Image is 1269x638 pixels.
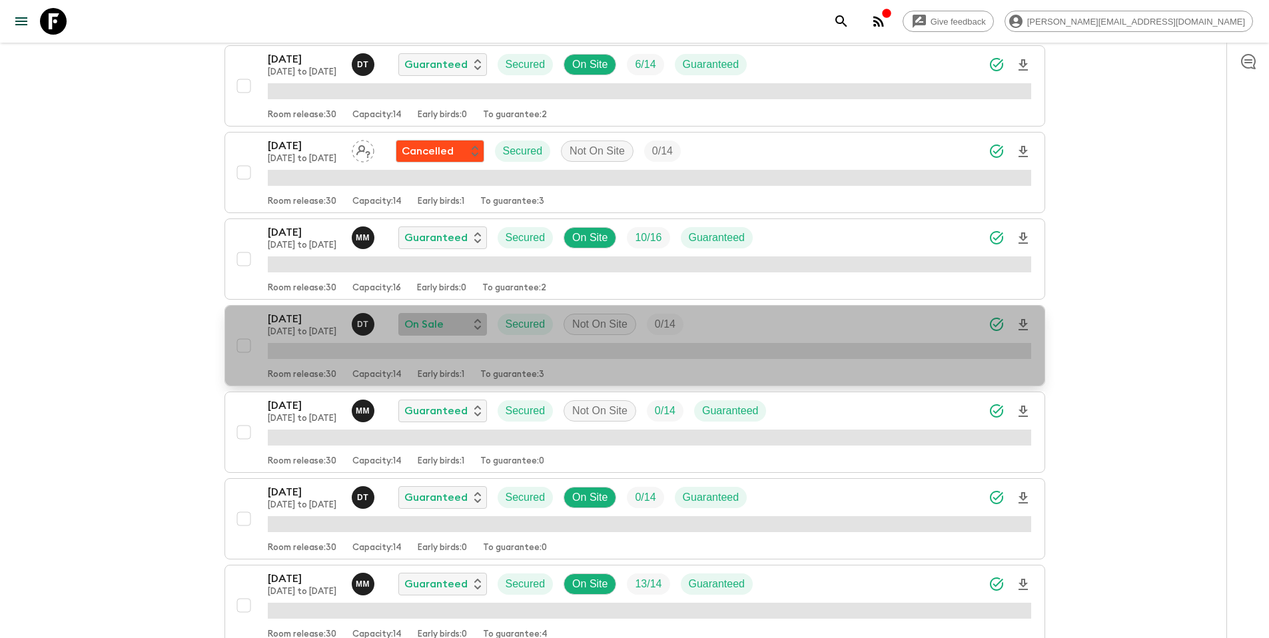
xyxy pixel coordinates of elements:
p: D T [357,492,368,503]
button: [DATE][DATE] to [DATE]Maddy MooreGuaranteedSecuredOn SiteTrip FillGuaranteedRoom release:30Capaci... [224,218,1045,300]
span: [PERSON_NAME][EMAIL_ADDRESS][DOMAIN_NAME] [1020,17,1252,27]
div: Trip Fill [627,487,663,508]
button: [DATE][DATE] to [DATE]Devlin TikiTikiGuaranteedSecuredOn SiteTrip FillGuaranteedRoom release:30Ca... [224,45,1045,127]
p: Guaranteed [689,576,745,592]
div: Secured [498,573,554,595]
p: On Site [572,489,608,505]
svg: Download Onboarding [1015,57,1031,73]
p: M M [356,579,370,589]
div: Flash Pack cancellation [396,140,484,162]
span: Maddy Moore [352,404,377,414]
svg: Download Onboarding [1015,490,1031,506]
p: [DATE] [268,224,341,240]
p: On Sale [404,316,444,332]
p: Secured [506,316,546,332]
p: To guarantee: 3 [480,370,544,380]
p: Early birds: 1 [418,370,464,380]
p: Guaranteed [702,403,759,419]
p: Room release: 30 [268,543,336,553]
p: 6 / 14 [635,57,655,73]
div: Trip Fill [627,573,669,595]
p: On Site [572,57,608,73]
p: 13 / 14 [635,576,661,592]
svg: Download Onboarding [1015,577,1031,593]
div: On Site [564,487,616,508]
p: On Site [572,230,608,246]
p: [DATE] to [DATE] [268,500,341,511]
p: M M [356,232,370,243]
p: [DATE] to [DATE] [268,154,341,164]
svg: Download Onboarding [1015,404,1031,420]
p: [DATE] to [DATE] [268,327,341,338]
p: To guarantee: 2 [482,283,546,294]
p: Early birds: 0 [418,543,467,553]
p: Early birds: 1 [418,196,464,207]
p: [DATE] to [DATE] [268,587,341,597]
div: Trip Fill [627,227,669,248]
p: 0 / 14 [652,143,673,159]
span: Devlin TikiTiki [352,57,377,68]
p: Capacity: 14 [352,196,402,207]
p: Room release: 30 [268,370,336,380]
p: Secured [506,489,546,505]
p: On Site [572,576,608,592]
p: Room release: 30 [268,110,336,121]
p: Guaranteed [404,230,468,246]
div: [PERSON_NAME][EMAIL_ADDRESS][DOMAIN_NAME] [1005,11,1253,32]
button: DT [352,313,377,336]
p: To guarantee: 2 [483,110,547,121]
div: Trip Fill [644,141,681,162]
p: Guaranteed [689,230,745,246]
p: [DATE] [268,311,341,327]
div: Trip Fill [627,54,663,75]
span: Maddy Moore [352,230,377,241]
p: Guaranteed [683,489,739,505]
div: Not On Site [564,314,636,335]
p: Secured [506,57,546,73]
span: Give feedback [923,17,993,27]
svg: Download Onboarding [1015,230,1031,246]
p: Capacity: 14 [352,110,402,121]
span: Devlin TikiTiki [352,317,377,328]
div: Secured [498,400,554,422]
p: Early birds: 0 [418,110,467,121]
svg: Synced Successfully [989,230,1005,246]
p: To guarantee: 0 [483,543,547,553]
p: Capacity: 14 [352,370,402,380]
button: MM [352,573,377,595]
p: To guarantee: 3 [480,196,544,207]
a: Give feedback [903,11,994,32]
div: On Site [564,573,616,595]
p: [DATE] to [DATE] [268,240,341,251]
p: Room release: 30 [268,456,336,467]
p: Secured [506,576,546,592]
p: Not On Site [572,316,628,332]
button: DT [352,53,377,76]
p: Not On Site [572,403,628,419]
p: [DATE] to [DATE] [268,414,341,424]
span: Maddy Moore [352,577,377,587]
p: Guaranteed [404,489,468,505]
p: 0 / 14 [655,403,675,419]
p: Cancelled [402,143,454,159]
div: Secured [498,227,554,248]
button: search adventures [828,8,855,35]
div: Trip Fill [647,400,683,422]
div: On Site [564,227,616,248]
svg: Synced Successfully [989,316,1005,332]
p: 0 / 14 [635,489,655,505]
p: [DATE] [268,571,341,587]
button: DT [352,486,377,509]
svg: Synced Successfully [989,143,1005,159]
button: [DATE][DATE] to [DATE]Devlin TikiTikiOn SaleSecuredNot On SiteTrip FillRoom release:30Capacity:14... [224,305,1045,386]
svg: Download Onboarding [1015,144,1031,160]
p: Secured [506,403,546,419]
button: [DATE][DATE] to [DATE]Maddy MooreGuaranteedSecuredNot On SiteTrip FillGuaranteedRoom release:30Ca... [224,392,1045,473]
div: Not On Site [561,141,634,162]
p: [DATE] [268,51,341,67]
span: Devlin TikiTiki [352,490,377,501]
p: Early birds: 0 [417,283,466,294]
p: M M [356,406,370,416]
p: Secured [506,230,546,246]
p: Capacity: 14 [352,543,402,553]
